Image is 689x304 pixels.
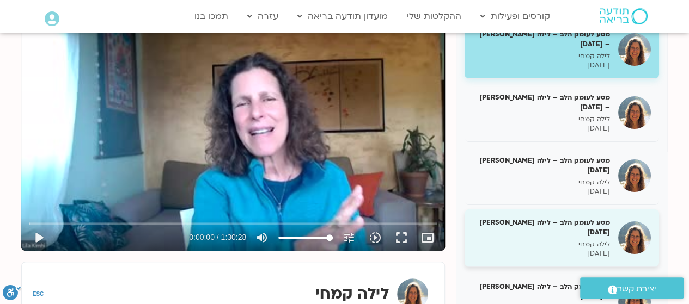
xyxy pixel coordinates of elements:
img: מסע לעומק הלב – לילה קמחי 9/3/25 [618,221,651,254]
h5: מסע לעומק הלב – לילה [PERSON_NAME] – [DATE] [473,282,610,301]
p: לילה קמחי [473,240,610,249]
img: מסע לעומק הלב – לילה קמחי – 16/2/25 [618,96,651,129]
p: [DATE] [473,124,610,133]
img: מסע לעומק הלב – לילה קמחי – 9/2/25 [618,33,651,66]
p: לילה קמחי [473,52,610,61]
a: יצירת קשר [580,277,684,299]
a: ההקלטות שלי [401,6,467,27]
p: לילה קמחי [473,178,610,187]
a: קורסים ופעילות [475,6,556,27]
h5: מסע לעומק הלב – לילה [PERSON_NAME] – [DATE] [473,29,610,49]
p: לילה קמחי [473,115,610,124]
strong: לילה קמחי [315,283,389,304]
p: [DATE] [473,249,610,258]
p: [DATE] [473,187,610,196]
span: יצירת קשר [617,282,656,296]
a: עזרה [242,6,284,27]
h5: מסע לעומק הלב – לילה [PERSON_NAME] [DATE] [473,218,610,237]
h5: מסע לעומק הלב – לילה [PERSON_NAME] – [DATE] [473,92,610,112]
img: תודעה בריאה [600,8,648,24]
a: תמכו בנו [189,6,234,27]
a: מועדון תודעה בריאה [292,6,393,27]
p: [DATE] [473,61,610,70]
img: מסע לעומק הלב – לילה קמחי 2/3/25 [618,159,651,192]
h5: מסע לעומק הלב – לילה [PERSON_NAME] [DATE] [473,156,610,175]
